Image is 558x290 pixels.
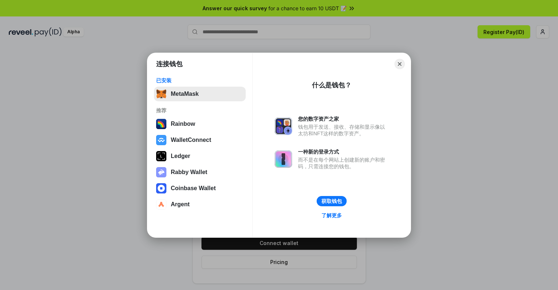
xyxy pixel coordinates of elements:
button: Rabby Wallet [154,165,246,180]
img: svg+xml,%3Csvg%20fill%3D%22none%22%20height%3D%2233%22%20viewBox%3D%220%200%2035%2033%22%20width%... [156,89,166,99]
h1: 连接钱包 [156,60,182,68]
img: svg+xml,%3Csvg%20width%3D%2228%22%20height%3D%2228%22%20viewBox%3D%220%200%2028%2028%22%20fill%3D... [156,135,166,145]
div: MetaMask [171,91,199,97]
div: 已安装 [156,77,244,84]
img: svg+xml,%3Csvg%20xmlns%3D%22http%3A%2F%2Fwww.w3.org%2F2000%2Fsvg%22%20fill%3D%22none%22%20viewBox... [275,150,292,168]
button: Close [395,59,405,69]
button: 获取钱包 [317,196,347,206]
div: 而不是在每个网站上创建新的账户和密码，只需连接您的钱包。 [298,157,389,170]
img: svg+xml,%3Csvg%20width%3D%2228%22%20height%3D%2228%22%20viewBox%3D%220%200%2028%2028%22%20fill%3D... [156,183,166,193]
div: 您的数字资产之家 [298,116,389,122]
button: WalletConnect [154,133,246,147]
div: Rainbow [171,121,195,127]
div: Ledger [171,153,190,159]
img: svg+xml,%3Csvg%20xmlns%3D%22http%3A%2F%2Fwww.w3.org%2F2000%2Fsvg%22%20fill%3D%22none%22%20viewBox... [156,167,166,177]
img: svg+xml,%3Csvg%20xmlns%3D%22http%3A%2F%2Fwww.w3.org%2F2000%2Fsvg%22%20fill%3D%22none%22%20viewBox... [275,117,292,135]
div: 什么是钱包？ [312,81,351,90]
div: WalletConnect [171,137,211,143]
button: Ledger [154,149,246,163]
button: Argent [154,197,246,212]
div: 推荐 [156,107,244,114]
div: 了解更多 [321,212,342,219]
button: MetaMask [154,87,246,101]
img: svg+xml,%3Csvg%20width%3D%22120%22%20height%3D%22120%22%20viewBox%3D%220%200%20120%20120%22%20fil... [156,119,166,129]
button: Rainbow [154,117,246,131]
button: Coinbase Wallet [154,181,246,196]
div: 一种新的登录方式 [298,148,389,155]
a: 了解更多 [317,211,346,220]
div: Rabby Wallet [171,169,207,176]
div: 钱包用于发送、接收、存储和显示像以太坊和NFT这样的数字资产。 [298,124,389,137]
img: svg+xml,%3Csvg%20width%3D%2228%22%20height%3D%2228%22%20viewBox%3D%220%200%2028%2028%22%20fill%3D... [156,199,166,210]
img: svg+xml,%3Csvg%20xmlns%3D%22http%3A%2F%2Fwww.w3.org%2F2000%2Fsvg%22%20width%3D%2228%22%20height%3... [156,151,166,161]
div: 获取钱包 [321,198,342,204]
div: Coinbase Wallet [171,185,216,192]
div: Argent [171,201,190,208]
